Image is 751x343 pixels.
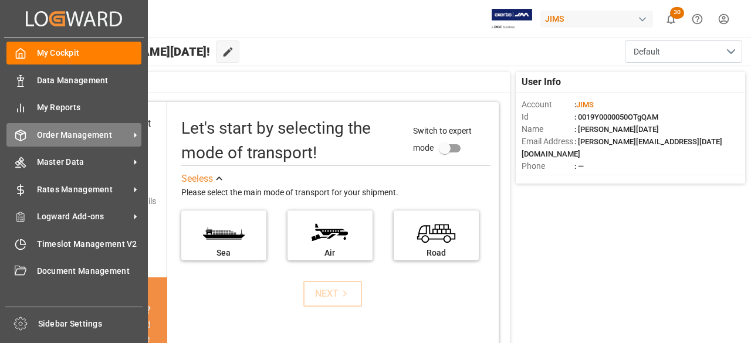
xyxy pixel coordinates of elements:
span: My Reports [37,101,142,114]
span: Timeslot Management V2 [37,238,142,250]
div: Let's start by selecting the mode of transport! [181,116,402,165]
span: Document Management [37,265,142,277]
a: Data Management [6,69,141,91]
div: See less [181,172,213,186]
span: : Shipper [574,174,604,183]
span: Id [522,111,574,123]
div: Air [293,247,367,259]
span: JIMS [576,100,594,109]
span: Account Type [522,172,574,185]
span: Rates Management [37,184,130,196]
a: Timeslot Management V2 [6,232,141,255]
div: NEXT [315,287,351,301]
a: My Reports [6,96,141,119]
a: My Cockpit [6,42,141,64]
span: Switch to expert mode [413,126,472,152]
div: Road [400,247,473,259]
a: Document Management [6,260,141,283]
span: : [PERSON_NAME][DATE] [574,125,659,134]
span: Name [522,123,574,135]
span: Phone [522,160,574,172]
div: Sea [187,247,261,259]
span: 30 [670,7,684,19]
span: Email Address [522,135,574,148]
span: : 0019Y0000050OTgQAM [574,113,658,121]
span: Sidebar Settings [38,318,143,330]
button: show 30 new notifications [658,6,684,32]
button: NEXT [303,281,362,307]
button: JIMS [540,8,658,30]
span: Data Management [37,74,142,87]
span: Account [522,99,574,111]
span: : [574,100,594,109]
div: Please select the main mode of transport for your shipment. [181,186,490,200]
span: Default [634,46,660,58]
span: My Cockpit [37,47,142,59]
span: Order Management [37,129,130,141]
span: User Info [522,75,561,89]
span: : [PERSON_NAME][EMAIL_ADDRESS][DATE][DOMAIN_NAME] [522,137,722,158]
img: Exertis%20JAM%20-%20Email%20Logo.jpg_1722504956.jpg [492,9,532,29]
span: Logward Add-ons [37,210,130,223]
span: : — [574,162,584,171]
span: Master Data [37,156,130,168]
div: JIMS [540,11,653,28]
button: open menu [625,40,742,63]
button: Help Center [684,6,711,32]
